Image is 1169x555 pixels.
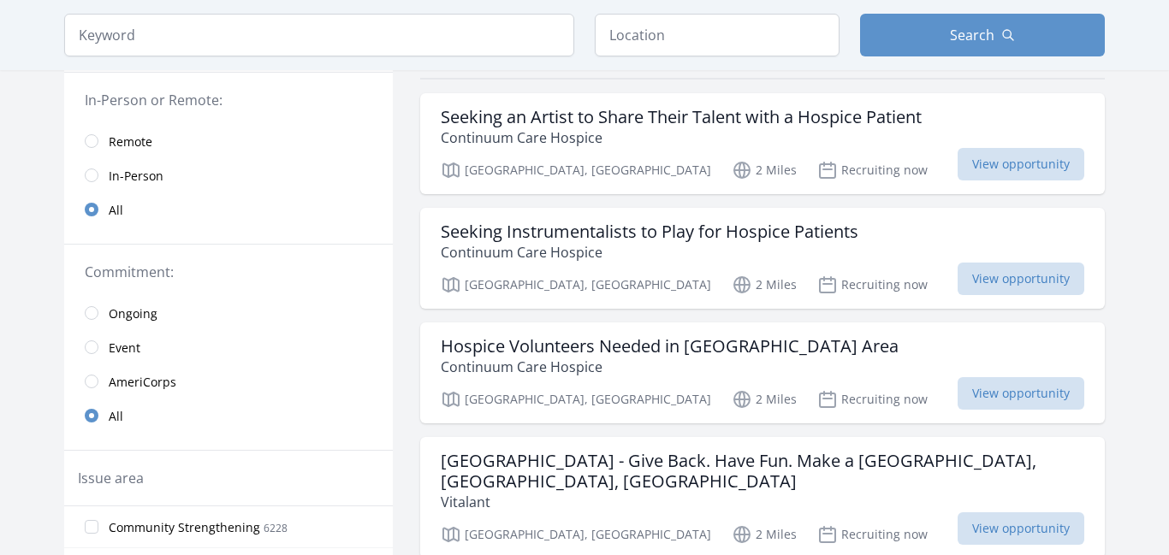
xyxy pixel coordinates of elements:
span: Search [950,25,994,45]
a: Seeking an Artist to Share Their Talent with a Hospice Patient Continuum Care Hospice [GEOGRAPHIC... [420,93,1105,194]
a: Remote [64,124,393,158]
p: Recruiting now [817,389,928,410]
h3: [GEOGRAPHIC_DATA] - Give Back. Have Fun. Make a [GEOGRAPHIC_DATA], [GEOGRAPHIC_DATA], [GEOGRAPHIC... [441,451,1084,492]
span: 6228 [264,521,288,535]
a: All [64,399,393,433]
input: Community Strengthening 6228 [85,520,98,534]
h3: Hospice Volunteers Needed in [GEOGRAPHIC_DATA] Area [441,336,899,357]
a: AmeriCorps [64,364,393,399]
p: 2 Miles [732,160,797,180]
p: 2 Miles [732,389,797,410]
p: Recruiting now [817,160,928,180]
p: [GEOGRAPHIC_DATA], [GEOGRAPHIC_DATA] [441,524,711,545]
p: [GEOGRAPHIC_DATA], [GEOGRAPHIC_DATA] [441,275,711,295]
a: Seeking Instrumentalists to Play for Hospice Patients Continuum Care Hospice [GEOGRAPHIC_DATA], [... [420,208,1105,309]
span: Community Strengthening [109,519,260,536]
a: In-Person [64,158,393,192]
span: All [109,202,123,219]
span: View opportunity [958,377,1084,410]
span: Ongoing [109,305,157,322]
p: 2 Miles [732,275,797,295]
p: Continuum Care Hospice [441,127,922,148]
a: Event [64,330,393,364]
p: Vitalant [441,492,1084,512]
p: Continuum Care Hospice [441,242,858,263]
p: Continuum Care Hospice [441,357,899,377]
span: View opportunity [958,148,1084,180]
p: 2 Miles [732,524,797,545]
span: View opportunity [958,263,1084,295]
a: All [64,192,393,227]
p: Recruiting now [817,524,928,545]
p: Recruiting now [817,275,928,295]
span: All [109,408,123,425]
a: Hospice Volunteers Needed in [GEOGRAPHIC_DATA] Area Continuum Care Hospice [GEOGRAPHIC_DATA], [GE... [420,322,1105,423]
span: View opportunity [958,512,1084,545]
input: Keyword [64,14,574,56]
legend: Issue area [78,468,144,488]
span: In-Person [109,168,163,185]
span: AmeriCorps [109,374,176,391]
h3: Seeking an Artist to Share Their Talent with a Hospice Patient [441,107,922,127]
button: Search [860,14,1105,56]
span: Remote [109,133,152,151]
input: Location [595,14,840,56]
a: Ongoing [64,296,393,330]
span: Event [109,339,140,357]
p: [GEOGRAPHIC_DATA], [GEOGRAPHIC_DATA] [441,160,711,180]
legend: Commitment: [85,262,372,282]
p: [GEOGRAPHIC_DATA], [GEOGRAPHIC_DATA] [441,389,711,410]
legend: In-Person or Remote: [85,90,372,110]
h3: Seeking Instrumentalists to Play for Hospice Patients [441,221,858,242]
